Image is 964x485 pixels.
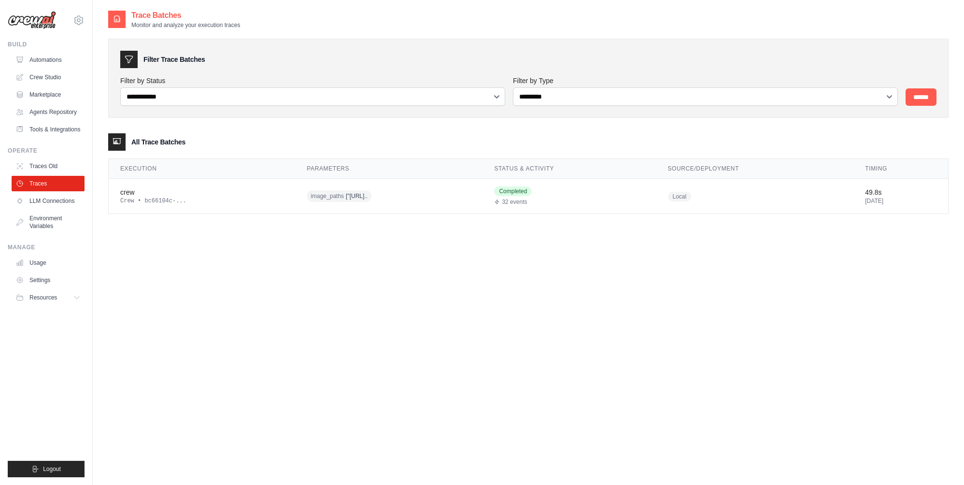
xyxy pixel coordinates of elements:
th: Execution [109,159,295,179]
label: Filter by Status [120,76,505,86]
span: Logout [43,465,61,473]
a: Usage [12,255,85,271]
div: crew [120,187,284,197]
span: Local [668,192,692,201]
div: Build [8,41,85,48]
a: Automations [12,52,85,68]
th: Source/Deployment [656,159,854,179]
div: 49.8s [865,187,936,197]
tr: View details for crew execution [109,179,948,214]
span: 32 events [502,198,527,206]
img: Logo [8,11,56,29]
button: Logout [8,461,85,477]
button: Resources [12,290,85,305]
span: ["[URL].. [346,192,368,200]
h3: All Trace Batches [131,137,185,147]
a: Environment Variables [12,211,85,234]
th: Timing [853,159,948,179]
div: [DATE] [865,197,936,205]
th: Status & Activity [482,159,656,179]
th: Parameters [295,159,482,179]
div: Manage [8,243,85,251]
p: Monitor and analyze your execution traces [131,21,240,29]
a: Agents Repository [12,104,85,120]
a: Traces [12,176,85,191]
span: Resources [29,294,57,301]
a: Settings [12,272,85,288]
a: Traces Old [12,158,85,174]
h3: Filter Trace Batches [143,55,205,64]
a: LLM Connections [12,193,85,209]
span: Completed [494,186,532,196]
div: Operate [8,147,85,155]
a: Marketplace [12,87,85,102]
div: Crew • bc66104c-... [120,197,284,205]
a: Crew Studio [12,70,85,85]
h2: Trace Batches [131,10,240,21]
span: image_paths [311,192,344,200]
label: Filter by Type [513,76,898,86]
div: image_paths: ["https://img.iproperty.com.my/my-iproperty/premium/1778x100000-fit/w-wc5hc736f297-3... [307,189,471,204]
a: Tools & Integrations [12,122,85,137]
